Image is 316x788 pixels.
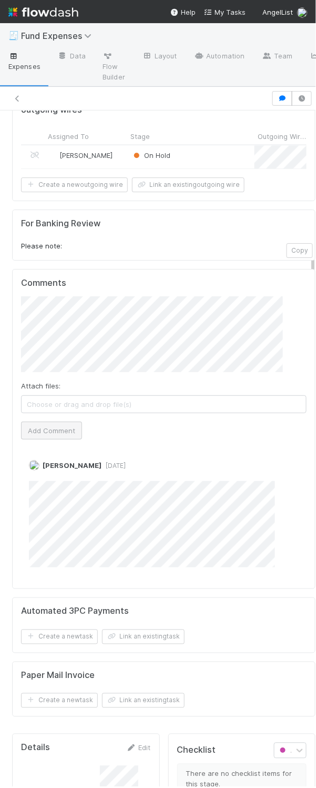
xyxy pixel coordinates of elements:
[21,278,307,288] h5: Comments
[287,243,313,258] button: Copy
[21,241,307,252] p: Please note:
[126,744,151,752] a: Edit
[131,150,170,161] div: On Hold
[49,48,94,65] a: Data
[8,31,19,40] span: 🧾
[22,396,306,413] span: Choose or drag and drop file(s)
[132,177,244,192] button: Link an existingoutgoing wire
[49,150,113,161] div: [PERSON_NAME]
[21,693,98,708] button: Create a newtask
[204,8,246,16] span: My Tasks
[101,462,126,470] span: [DATE]
[186,48,253,65] a: Automation
[21,630,98,644] button: Create a newtask
[177,745,216,756] h5: Checklist
[130,131,150,142] span: Stage
[253,48,301,65] a: Team
[103,51,125,82] span: Flow Builder
[94,48,134,86] a: Flow Builder
[102,693,185,708] button: Link an existingtask
[59,151,113,159] span: [PERSON_NAME]
[8,51,40,72] span: Expenses
[58,472,79,480] a: Delete
[134,48,186,65] a: Layout
[258,131,308,142] span: Outgoing Wire ID
[262,8,293,16] span: AngelList
[21,671,95,681] h5: Paper Mail Invoice
[21,606,129,617] h5: Automated 3PC Payments
[21,177,128,192] button: Create a newoutgoing wire
[29,460,39,471] img: avatar_93b89fca-d03a-423a-b274-3dd03f0a621f.png
[297,7,308,18] img: avatar_93b89fca-d03a-423a-b274-3dd03f0a621f.png
[131,151,170,159] span: On Hold
[37,472,49,480] a: Edit
[21,31,97,41] span: Fund Expenses
[204,7,246,17] a: My Tasks
[21,218,307,229] h5: For Banking Review
[21,381,60,391] label: Attach files:
[170,7,196,17] div: Help
[48,131,89,142] span: Assigned To
[49,151,58,159] img: avatar_3ada3d7a-7184-472b-a6ff-1830e1bb1afd.png
[21,743,50,753] h5: Details
[21,422,82,440] button: Add Comment
[43,461,101,470] span: [PERSON_NAME]
[102,630,185,644] button: Link an existingtask
[8,3,78,21] img: logo-inverted-e16ddd16eac7371096b0.svg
